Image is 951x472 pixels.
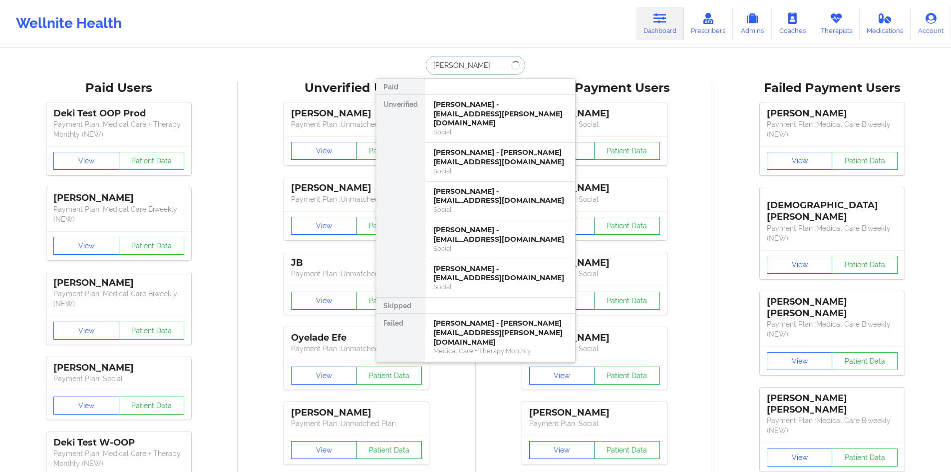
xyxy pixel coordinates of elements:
p: Payment Plan : Unmatched Plan [291,344,422,354]
p: Payment Plan : Medical Care Biweekly (NEW) [767,119,898,139]
div: [PERSON_NAME] - [PERSON_NAME][EMAIL_ADDRESS][DOMAIN_NAME] [433,148,567,166]
button: Patient Data [594,367,660,385]
div: Deki Test OOP Prod [53,108,184,119]
div: [PERSON_NAME] - [EMAIL_ADDRESS][DOMAIN_NAME] [433,187,567,205]
button: View [529,441,595,459]
button: View [291,292,357,310]
div: [PERSON_NAME] [529,182,660,194]
button: View [291,441,357,459]
a: Admins [733,7,772,40]
button: Patient Data [119,237,185,255]
button: View [53,397,119,415]
div: [DEMOGRAPHIC_DATA][PERSON_NAME] [767,192,898,223]
div: Paid [376,79,425,95]
button: Patient Data [356,441,422,459]
div: [PERSON_NAME] [291,182,422,194]
div: Social [433,283,567,291]
div: [PERSON_NAME] [53,362,184,374]
div: Deki Test W-OOP [53,437,184,449]
button: View [291,142,357,160]
button: Patient Data [832,352,898,370]
div: [PERSON_NAME] - [EMAIL_ADDRESS][DOMAIN_NAME] [433,264,567,283]
div: Skipped Payment Users [483,80,706,96]
div: Skipped [376,298,425,314]
p: Payment Plan : Social [529,344,660,354]
button: Patient Data [119,397,185,415]
button: Patient Data [356,292,422,310]
div: Social [433,205,567,214]
a: Prescribers [684,7,733,40]
button: Patient Data [594,217,660,235]
button: View [291,217,357,235]
div: [PERSON_NAME] - [EMAIL_ADDRESS][DOMAIN_NAME] [433,225,567,244]
p: Payment Plan : Social [529,419,660,429]
div: Unverified [376,95,425,298]
p: Payment Plan : Medical Care Biweekly (NEW) [767,319,898,339]
button: View [529,367,595,385]
div: [PERSON_NAME] [53,277,184,289]
a: Dashboard [636,7,684,40]
button: View [767,352,833,370]
button: View [291,367,357,385]
button: View [767,256,833,274]
p: Payment Plan : Social [529,119,660,129]
button: View [53,322,119,340]
button: View [53,237,119,255]
div: Paid Users [7,80,231,96]
div: Social [433,244,567,253]
button: Patient Data [594,142,660,160]
button: Patient Data [119,322,185,340]
div: [PERSON_NAME] [291,407,422,419]
div: Failed [376,314,425,362]
div: JB [291,257,422,269]
button: Patient Data [356,142,422,160]
div: [PERSON_NAME] [529,332,660,344]
button: Patient Data [832,449,898,467]
p: Payment Plan : Medical Care Biweekly (NEW) [767,416,898,436]
p: Payment Plan : Social [53,374,184,384]
button: Patient Data [832,256,898,274]
div: [PERSON_NAME] [767,108,898,119]
p: Payment Plan : Unmatched Plan [291,419,422,429]
div: [PERSON_NAME] [529,407,660,419]
div: Unverified Users [245,80,468,96]
a: Therapists [813,7,860,40]
button: Patient Data [356,367,422,385]
div: Failed Payment Users [720,80,944,96]
p: Payment Plan : Medical Care + Therapy Monthly (NEW) [53,119,184,139]
button: Patient Data [594,441,660,459]
div: Social [433,167,567,175]
p: Payment Plan : Social [529,269,660,279]
button: View [53,152,119,170]
div: Medical Care + Therapy Monthly [433,347,567,355]
a: Medications [860,7,911,40]
a: Account [911,7,951,40]
div: [PERSON_NAME] [291,108,422,119]
p: Payment Plan : Unmatched Plan [291,269,422,279]
a: Coaches [772,7,813,40]
p: Payment Plan : Unmatched Plan [291,194,422,204]
button: View [767,152,833,170]
div: [PERSON_NAME] [PERSON_NAME] [767,296,898,319]
p: Payment Plan : Medical Care + Therapy Monthly (NEW) [53,449,184,469]
p: Payment Plan : Medical Care Biweekly (NEW) [53,289,184,309]
button: Patient Data [832,152,898,170]
div: [PERSON_NAME] - [EMAIL_ADDRESS][PERSON_NAME][DOMAIN_NAME] [433,100,567,128]
div: [PERSON_NAME] [53,192,184,204]
button: View [767,449,833,467]
button: Patient Data [356,217,422,235]
p: Payment Plan : Social [529,194,660,204]
p: Payment Plan : Medical Care Biweekly (NEW) [53,204,184,224]
div: Oyelade Efe [291,332,422,344]
div: [PERSON_NAME] [PERSON_NAME] [767,393,898,416]
div: [PERSON_NAME] [529,257,660,269]
div: [PERSON_NAME] [529,108,660,119]
div: [PERSON_NAME] - [PERSON_NAME][EMAIL_ADDRESS][PERSON_NAME][DOMAIN_NAME] [433,319,567,347]
button: Patient Data [119,152,185,170]
p: Payment Plan : Unmatched Plan [291,119,422,129]
p: Payment Plan : Medical Care Biweekly (NEW) [767,223,898,243]
button: Patient Data [594,292,660,310]
div: Social [433,128,567,136]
